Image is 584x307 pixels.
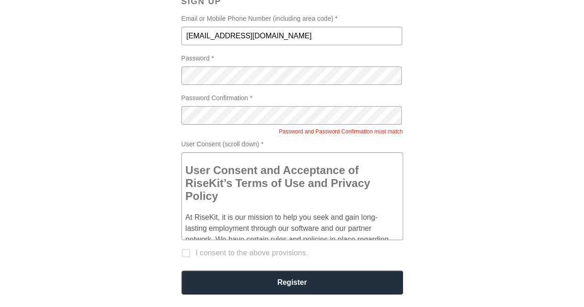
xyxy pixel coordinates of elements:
input: Register [181,271,403,295]
input: Email or Mobile Phone Number (including area code) * [181,27,402,45]
span: User Consent and Acceptance of RiseKit’s Terms of Use and Privacy Policy [186,164,370,202]
input: Password Confirmation *Password and Password Confirmation must match [181,106,402,125]
span: User Consent (scroll down) * [181,140,403,148]
span: At RiseKit, it is our mission to help you seek and gain long-lasting employment through our softw... [186,213,389,277]
label: Password Confirmation * [181,94,403,140]
label: Password * [181,54,403,85]
p: I consent to the above provisions. [196,247,308,259]
span: Password and Password Confirmation must match [181,128,403,135]
input: Password * [181,66,402,85]
label: Email or Mobile Phone Number (including area code) * [181,15,403,45]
